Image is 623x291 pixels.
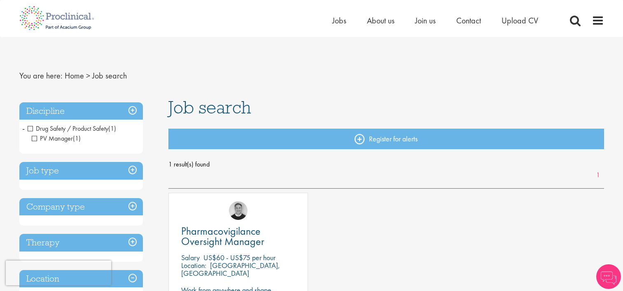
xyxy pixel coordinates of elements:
span: PV Manager [32,134,81,143]
span: Job search [92,70,127,81]
span: - [22,122,25,134]
a: 1 [592,171,604,180]
span: > [86,70,90,81]
a: Jobs [332,15,346,26]
a: Pharmacovigilance Oversight Manager [181,226,295,247]
p: US$60 - US$75 per hour [203,253,275,262]
span: You are here: [19,70,63,81]
a: breadcrumb link [65,70,84,81]
img: Bo Forsen [229,201,247,220]
span: Drug Safety / Product Safety [28,124,108,133]
span: Location: [181,261,206,270]
h3: Company type [19,198,143,216]
a: Register for alerts [168,129,604,149]
iframe: reCAPTCHA [6,261,111,285]
span: (1) [73,134,81,143]
p: [GEOGRAPHIC_DATA], [GEOGRAPHIC_DATA] [181,261,280,278]
h3: Discipline [19,102,143,120]
span: Job search [168,96,251,118]
span: Salary [181,253,200,262]
h3: Job type [19,162,143,180]
h3: Therapy [19,234,143,252]
a: About us [367,15,394,26]
a: Contact [456,15,481,26]
span: (1) [108,124,116,133]
a: Upload CV [502,15,538,26]
span: Drug Safety / Product Safety [28,124,116,133]
span: PV Manager [32,134,73,143]
a: Join us [415,15,436,26]
span: 1 result(s) found [168,158,604,171]
span: Pharmacovigilance Oversight Manager [181,224,264,248]
img: Chatbot [596,264,621,289]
